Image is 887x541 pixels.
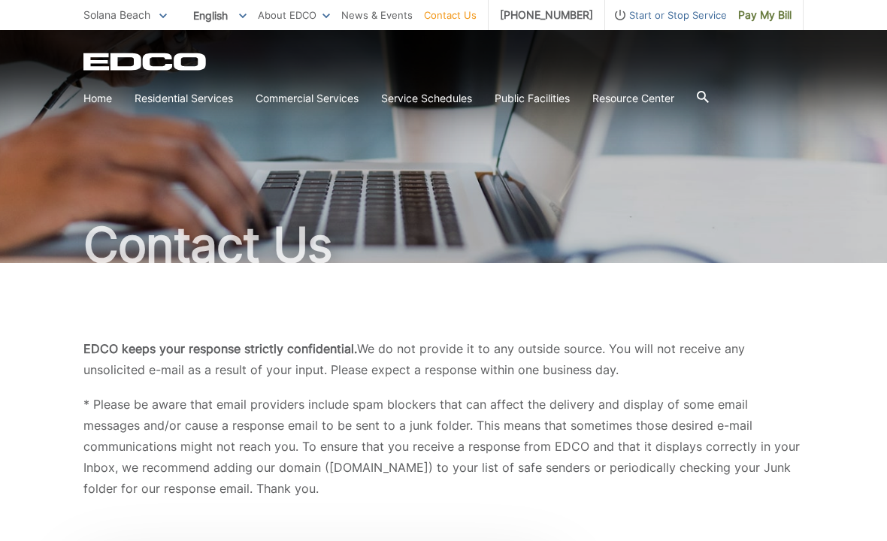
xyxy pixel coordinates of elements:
span: English [182,3,258,28]
span: Pay My Bill [738,7,792,23]
a: Commercial Services [256,90,359,107]
a: Public Facilities [495,90,570,107]
a: Resource Center [592,90,674,107]
a: News & Events [341,7,413,23]
a: Contact Us [424,7,477,23]
h1: Contact Us [83,221,804,269]
a: Home [83,90,112,107]
a: About EDCO [258,7,330,23]
p: We do not provide it to any outside source. You will not receive any unsolicited e-mail as a resu... [83,338,804,380]
a: Service Schedules [381,90,472,107]
p: * Please be aware that email providers include spam blockers that can affect the delivery and dis... [83,394,804,499]
span: Solana Beach [83,8,150,21]
a: Residential Services [135,90,233,107]
b: EDCO keeps your response strictly confidential. [83,341,357,356]
a: EDCD logo. Return to the homepage. [83,53,208,71]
